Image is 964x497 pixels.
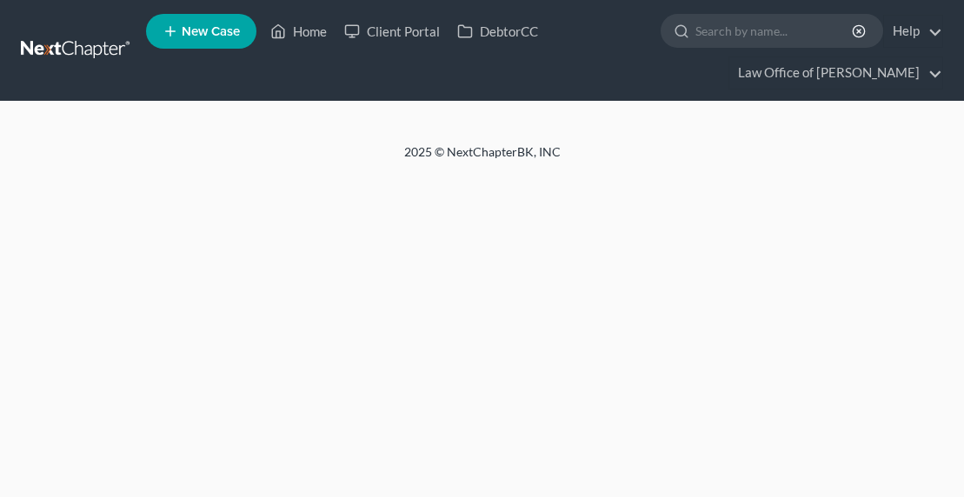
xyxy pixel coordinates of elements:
a: Client Portal [336,16,449,47]
input: Search by name... [695,15,854,47]
a: DebtorCC [449,16,547,47]
div: 2025 © NextChapterBK, INC [65,143,900,175]
a: Law Office of [PERSON_NAME] [729,57,942,89]
a: Home [262,16,336,47]
span: New Case [182,25,240,38]
a: Help [884,16,942,47]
